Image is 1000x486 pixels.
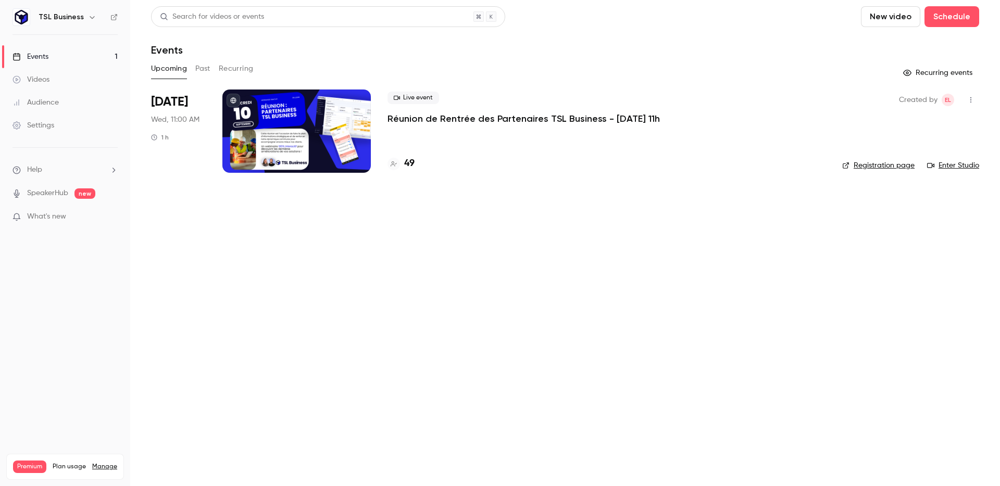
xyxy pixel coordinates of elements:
span: EL [945,94,951,106]
span: new [74,188,95,199]
button: Schedule [924,6,979,27]
li: help-dropdown-opener [12,164,118,175]
span: [DATE] [151,94,188,110]
a: SpeakerHub [27,188,68,199]
button: New video [861,6,920,27]
span: Help [27,164,42,175]
div: Search for videos or events [160,11,264,22]
button: Upcoming [151,60,187,77]
span: Wed, 11:00 AM [151,114,199,125]
button: Recurring [219,60,254,77]
span: Live event [387,92,439,104]
iframe: Noticeable Trigger [105,212,118,222]
a: 49 [387,157,415,171]
div: Settings [12,120,54,131]
a: Enter Studio [927,160,979,171]
button: Past [195,60,210,77]
span: Elodie Lecocq [942,94,954,106]
div: Audience [12,97,59,108]
div: Videos [12,74,49,85]
a: Manage [92,463,117,471]
h6: TSL Business [39,12,84,22]
span: What's new [27,211,66,222]
span: Premium [13,461,46,473]
a: Réunion de Rentrée des Partenaires TSL Business - [DATE] 11h [387,112,660,125]
h4: 49 [404,157,415,171]
button: Recurring events [898,65,979,81]
div: Events [12,52,48,62]
div: Sep 10 Wed, 11:00 AM (Europe/Paris) [151,89,206,173]
a: Registration page [842,160,915,171]
span: Created by [899,94,938,106]
span: Plan usage [53,463,86,471]
img: TSL Business [13,9,30,25]
div: 1 h [151,133,169,142]
h1: Events [151,44,183,56]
